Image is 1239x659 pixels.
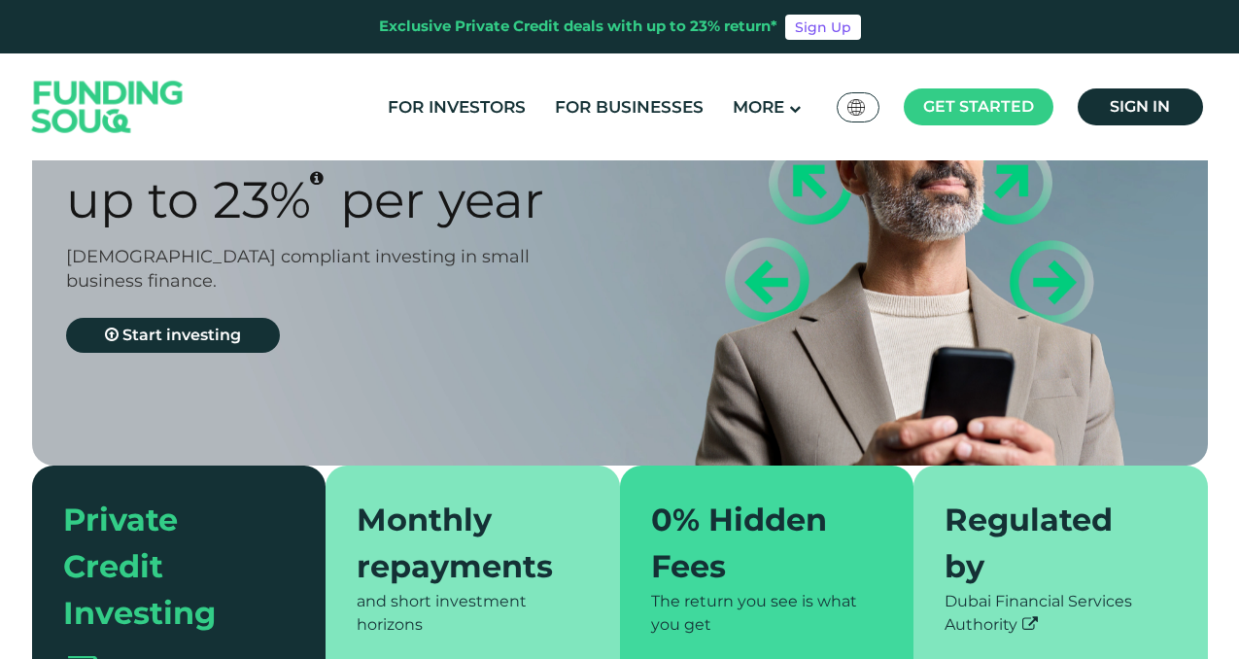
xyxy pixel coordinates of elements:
[383,91,531,123] a: For Investors
[13,58,203,156] img: Logo
[66,318,280,353] a: Start investing
[340,169,544,230] span: Per Year
[785,15,861,40] a: Sign Up
[550,91,708,123] a: For Businesses
[945,590,1177,637] div: Dubai Financial Services Authority
[733,97,784,117] span: More
[357,590,589,637] div: and short investment horizons
[66,169,311,230] span: Up to 23%
[357,497,566,590] div: Monthly repayments
[63,497,272,637] div: Private Credit Investing
[66,246,530,292] span: [DEMOGRAPHIC_DATA] compliant investing in small business finance.
[847,99,865,116] img: SA Flag
[651,497,860,590] div: 0% Hidden Fees
[379,16,777,38] div: Exclusive Private Credit deals with up to 23% return*
[945,497,1153,590] div: Regulated by
[1078,88,1203,125] a: Sign in
[923,97,1034,116] span: Get started
[122,326,241,344] span: Start investing
[651,590,883,637] div: The return you see is what you get
[310,170,324,186] i: 23% IRR (expected) ~ 15% Net yield (expected)
[1110,97,1170,116] span: Sign in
